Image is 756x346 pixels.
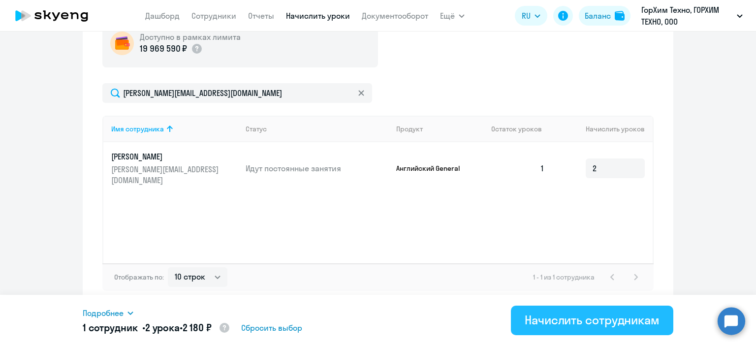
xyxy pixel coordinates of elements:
span: Подробнее [83,307,124,319]
button: Начислить сотрудникам [511,306,673,335]
div: Имя сотрудника [111,125,164,133]
button: RU [515,6,547,26]
p: Идут постоянные занятия [246,163,388,174]
span: Ещё [440,10,455,22]
img: balance [615,11,625,21]
img: wallet-circle.png [110,31,134,55]
div: Баланс [585,10,611,22]
button: Ещё [440,6,465,26]
a: Начислить уроки [286,11,350,21]
a: Дашборд [145,11,180,21]
div: Начислить сотрудникам [525,312,660,328]
button: Балансbalance [579,6,630,26]
div: Статус [246,125,267,133]
th: Начислить уроков [552,116,653,142]
div: Статус [246,125,388,133]
td: 1 [483,142,552,194]
h5: 1 сотрудник • • [83,321,230,336]
span: 1 - 1 из 1 сотрудника [533,273,595,282]
span: 2 180 ₽ [183,321,212,334]
span: Сбросить выбор [241,322,302,334]
span: RU [522,10,531,22]
span: Остаток уроков [491,125,542,133]
p: ГорХим Техно, ГОРХИМ ТЕХНО, ООО [641,4,733,28]
div: Продукт [396,125,423,133]
div: Остаток уроков [491,125,552,133]
a: Отчеты [248,11,274,21]
button: ГорХим Техно, ГОРХИМ ТЕХНО, ООО [636,4,748,28]
h5: Доступно в рамках лимита [140,31,241,42]
span: 2 урока [145,321,180,334]
p: Английский General [396,164,470,173]
a: [PERSON_NAME][PERSON_NAME][EMAIL_ADDRESS][DOMAIN_NAME] [111,151,238,186]
a: Документооборот [362,11,428,21]
a: Сотрудники [191,11,236,21]
p: [PERSON_NAME] [111,151,221,162]
div: Имя сотрудника [111,125,238,133]
div: Продукт [396,125,484,133]
p: 19 969 590 ₽ [140,42,187,55]
span: Отображать по: [114,273,164,282]
input: Поиск по имени, email, продукту или статусу [102,83,372,103]
p: [PERSON_NAME][EMAIL_ADDRESS][DOMAIN_NAME] [111,164,221,186]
